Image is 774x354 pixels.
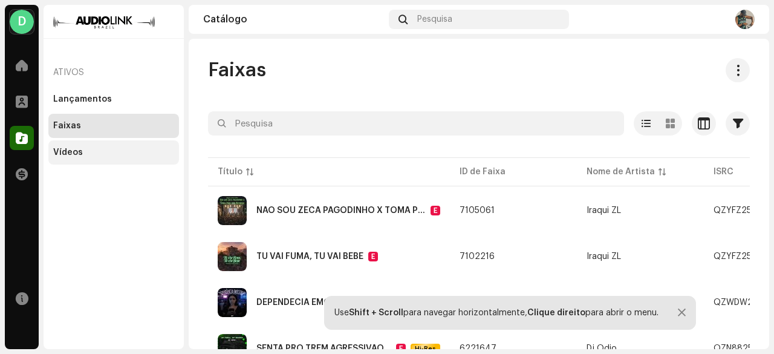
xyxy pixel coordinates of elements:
span: Hi-Res [412,344,439,353]
div: NÃO SOU ZECA PAGODINHO X TOMA PIRU DOS NEUROSE [256,206,426,215]
img: a6dc381f-0fe7-494e-b25a-b19877baa754 [218,242,247,271]
re-m-nav-item: Lançamentos [48,87,179,111]
div: Iraqui ZL [587,206,621,215]
div: Use para navegar horizontalmente, para abrir o menu. [334,308,659,318]
div: E [396,344,406,353]
div: Vídeos [53,148,83,157]
div: Faixas [53,121,81,131]
div: SENTA PRO TREM AGRESSIVÃO PAULISTA [256,344,391,353]
re-m-nav-item: Vídeos [48,140,179,165]
div: Dj Odio [587,344,617,353]
img: 6cca4438-b263-425b-9086-05ada1dd3b35 [735,10,755,29]
div: Nome de Artista [587,166,655,178]
div: Lançamentos [53,94,112,104]
span: 6221647 [460,344,496,353]
span: Iraqui ZL [587,252,694,261]
span: Dj Odio [587,344,694,353]
span: 7105061 [460,206,495,215]
div: Catálogo [203,15,384,24]
div: TU VAI FUMA, TU VAI BEBE [256,252,363,261]
re-a-nav-header: Ativos [48,58,179,87]
div: E [431,206,440,215]
span: Faixas [208,58,266,82]
input: Pesquisa [208,111,624,136]
span: 7102216 [460,252,495,261]
img: 62e2271f-d7ee-438f-aa65-984676c16043 [218,288,247,317]
div: Título [218,166,242,178]
re-m-nav-item: Faixas [48,114,179,138]
strong: Shift + Scroll [349,309,403,317]
div: D [10,10,34,34]
div: E [368,252,378,261]
span: Iraqui ZL [587,206,694,215]
strong: Clique direito [527,309,585,317]
span: Pesquisa [417,15,452,24]
div: Iraqui ZL [587,252,621,261]
img: 897273ab-6a7a-4974-821f-9688dce3842b [218,196,247,225]
div: DEPENDECIA EMOCIONAL [256,298,364,307]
